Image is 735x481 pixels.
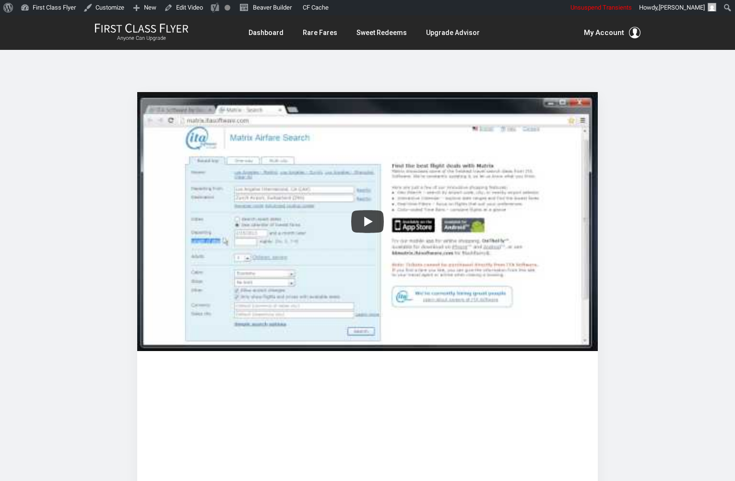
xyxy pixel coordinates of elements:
a: First Class FlyerAnyone Can Upgrade [95,23,189,42]
span: My Account [584,27,624,38]
span: Unsuspend Transients [570,4,632,11]
button: My Account [584,27,640,38]
a: Rare Fares [303,24,337,41]
span: [PERSON_NAME] [659,4,705,11]
a: Dashboard [249,24,284,41]
img: First Class Flyer [95,23,189,33]
img: YouTube video [137,49,598,394]
small: Anyone Can Upgrade [95,35,189,42]
a: Upgrade Advisor [426,24,480,41]
a: Sweet Redeems [356,24,407,41]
